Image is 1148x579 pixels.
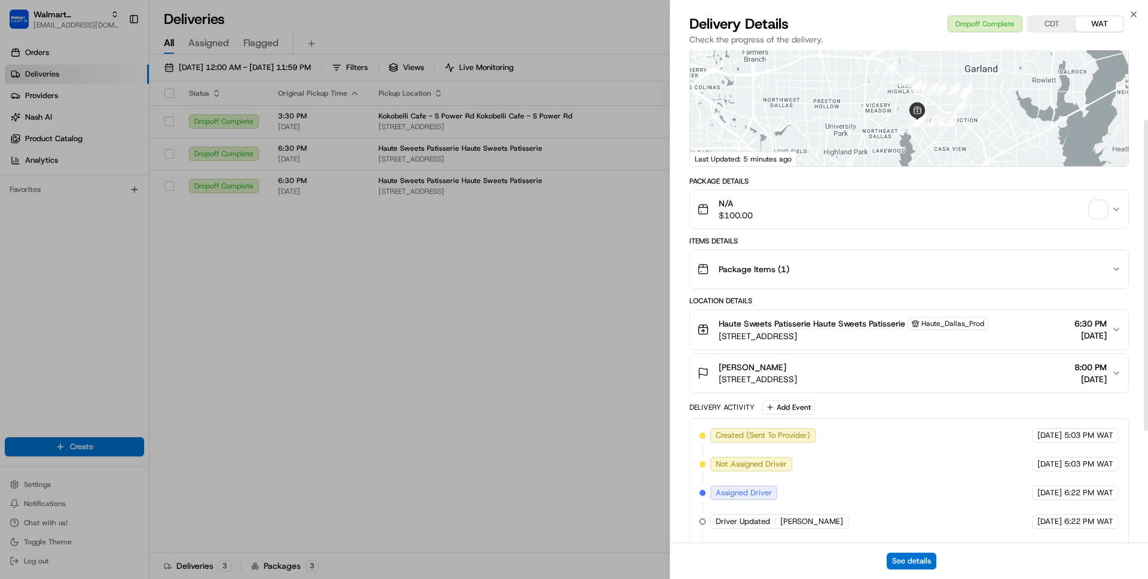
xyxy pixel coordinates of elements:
div: 18 [884,60,897,74]
span: [DATE] [1037,459,1062,470]
a: Powered byPylon [84,202,145,212]
div: Last Updated: 5 minutes ago [690,151,797,166]
button: Haute Sweets Patisserie Haute Sweets PatisserieHaute_Dallas_Prod[STREET_ADDRESS]6:30 PM[DATE] [690,310,1128,349]
button: See details [887,553,936,569]
div: 14 [925,82,938,95]
span: Knowledge Base [24,173,91,185]
span: 8:00 PM [1074,361,1107,373]
div: 15 [914,82,927,95]
span: [DATE] [1074,373,1107,385]
span: API Documentation [113,173,192,185]
p: Welcome 👋 [12,48,218,67]
div: Package Details [689,176,1129,186]
button: Start new chat [203,118,218,132]
span: Pylon [119,203,145,212]
span: Delivery Details [689,14,789,33]
img: 1736555255976-a54dd68f-1ca7-489b-9aae-adbdc363a1c4 [12,114,33,136]
a: 📗Knowledge Base [7,169,96,190]
div: 8 [945,114,958,127]
span: 5:03 PM WAT [1064,430,1113,441]
span: [DATE] [1037,487,1062,498]
span: Assigned Driver [716,487,772,498]
button: WAT [1076,16,1123,32]
span: 6:22 PM WAT [1064,516,1113,527]
button: CDT [1028,16,1076,32]
button: N/A$100.00 [690,190,1128,228]
div: 16 [909,80,922,93]
button: Add Event [762,400,815,415]
div: 3 [915,113,928,126]
span: [DATE] [1037,430,1062,441]
span: [PERSON_NAME] [780,516,843,527]
div: 4 [911,114,924,127]
div: 13 [934,82,947,95]
div: 17 [901,74,914,87]
div: 6 [926,114,939,127]
a: 💻API Documentation [96,169,197,190]
span: [STREET_ADDRESS] [719,330,988,342]
div: 10 [959,86,972,99]
div: Start new chat [41,114,196,126]
div: 12 [947,82,960,95]
span: Created (Sent To Provider) [716,430,810,441]
div: Items Details [689,236,1129,246]
span: 6:22 PM WAT [1064,487,1113,498]
span: $100.00 [719,209,753,221]
div: 💻 [101,175,111,184]
div: 2 [934,114,947,127]
span: 5:03 PM WAT [1064,459,1113,470]
span: Haute Sweets Patisserie Haute Sweets Patisserie [719,318,905,330]
span: [DATE] [1037,516,1062,527]
button: [PERSON_NAME][STREET_ADDRESS]8:00 PM[DATE] [690,354,1128,392]
div: 5 [911,114,924,127]
div: Location Details [689,296,1129,306]
span: N/A [719,197,753,209]
span: Driver Updated [716,516,770,527]
input: Clear [31,77,197,90]
button: Package Items (1) [690,250,1128,288]
span: Not Assigned Driver [716,459,787,470]
div: Delivery Activity [689,403,755,412]
div: 9 [954,99,967,112]
div: 1 [938,113,951,126]
span: [STREET_ADDRESS] [719,373,797,385]
img: Nash [12,12,36,36]
p: Check the progress of the delivery. [689,33,1129,45]
span: Haute_Dallas_Prod [921,319,984,328]
span: 6:30 PM [1074,318,1107,330]
span: Package Items ( 1 ) [719,263,789,275]
span: [PERSON_NAME] [719,361,786,373]
span: [DATE] [1074,330,1107,342]
div: 📗 [12,175,22,184]
div: We're available if you need us! [41,126,151,136]
div: 11 [958,84,972,97]
div: 7 [944,114,957,127]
